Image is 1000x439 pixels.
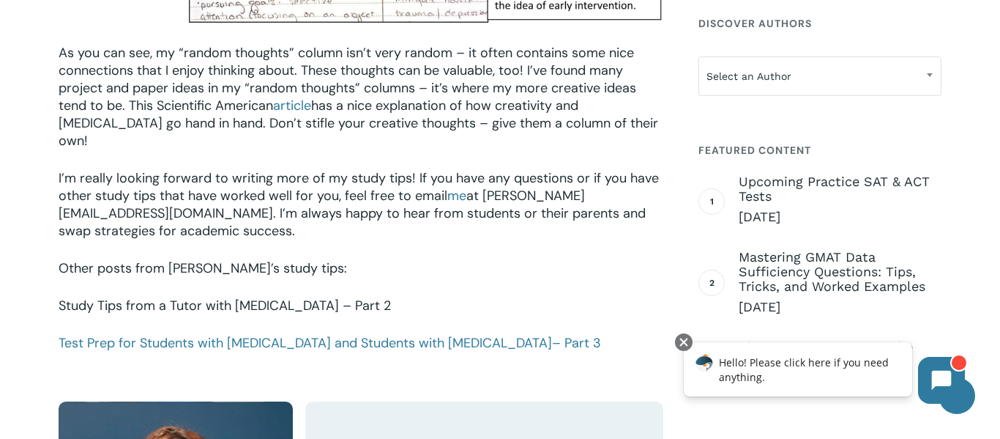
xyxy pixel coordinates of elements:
[739,174,941,226] a: Upcoming Practice SAT & ACT Tests [DATE]
[59,187,646,240] span: at [PERSON_NAME][EMAIL_ADDRESS][DOMAIN_NAME]. I’m always happy to hear from students or their par...
[698,137,941,163] h4: Featured Content
[739,250,941,316] a: Mastering GMAT Data Sufficiency Questions: Tips, Tricks, and Worked Examples [DATE]
[739,174,941,204] span: Upcoming Practice SAT & ACT Tests
[59,334,601,352] a: Test Prep for Students with [MEDICAL_DATA] and Students with [MEDICAL_DATA]– Part 3
[552,334,601,352] span: – Part 3
[698,56,941,96] span: Select an Author
[739,208,941,226] span: [DATE]
[59,44,636,114] span: As you can see, my “random thoughts” column isn’t very random – it often contains some nice conne...
[59,259,663,297] p: Other posts from [PERSON_NAME]’s study tips:
[668,331,980,418] iframe: Chatbot
[59,169,659,204] span: I’m really looking forward to writing more of my study tips! If you have any questions or if you ...
[273,97,311,114] a: article
[59,97,658,150] span: has a nice explanation of how creativity and [MEDICAL_DATA] go hand in hand. Don’t stifle your cr...
[59,297,391,314] a: Study Tips from a Tutor with [MEDICAL_DATA] – Part 2
[739,298,941,316] span: [DATE]
[698,10,941,37] h4: Discover Authors
[447,187,466,204] a: me
[699,61,941,92] span: Select an Author
[739,250,941,294] span: Mastering GMAT Data Sufficiency Questions: Tips, Tricks, and Worked Examples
